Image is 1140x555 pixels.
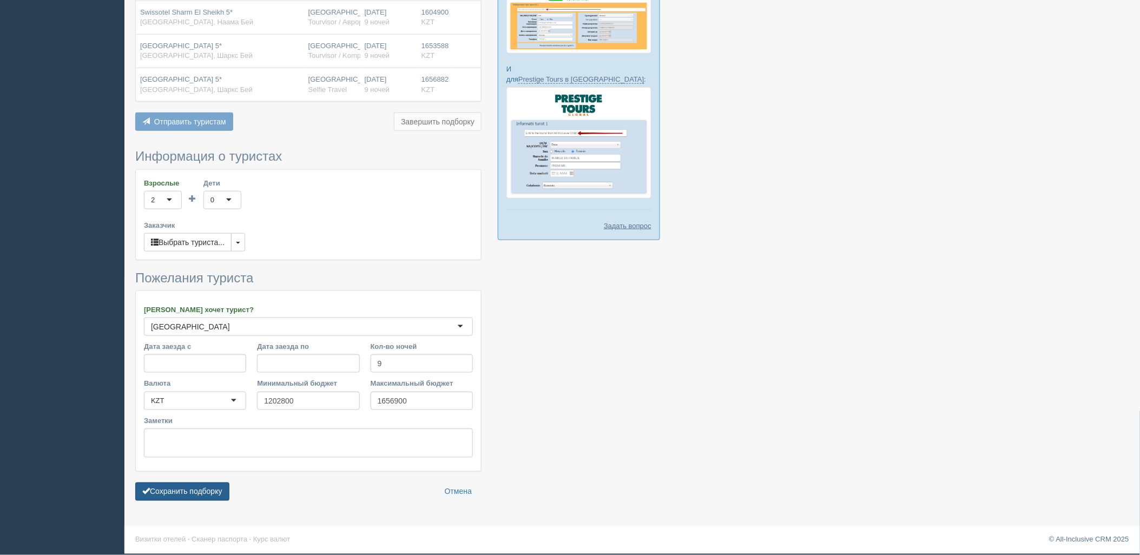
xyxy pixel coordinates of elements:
[144,220,473,230] label: Заказчик
[365,85,390,94] span: 9 ночей
[140,18,253,26] span: [GEOGRAPHIC_DATA], Наама Бей
[1049,536,1129,544] a: © All-Inclusive CRM 2025
[438,483,479,501] a: Отмена
[371,354,473,373] input: 7-10 или 7,10,14
[308,85,347,94] span: Selfie Travel
[192,536,247,544] a: Сканер паспорта
[151,395,164,406] div: KZT
[518,75,644,84] a: Prestige Tours в [GEOGRAPHIC_DATA]
[506,64,651,84] p: И для :
[144,341,246,352] label: Дата заезда с
[371,378,473,388] label: Максимальный бюджет
[365,8,413,28] div: [DATE]
[308,41,356,61] div: [GEOGRAPHIC_DATA] CIT
[421,51,435,60] span: KZT
[394,113,482,131] button: Завершить подборку
[140,42,222,50] span: [GEOGRAPHIC_DATA] 5*
[365,51,390,60] span: 9 ночей
[365,41,413,61] div: [DATE]
[421,18,435,26] span: KZT
[421,75,449,83] span: 1656882
[151,321,230,332] div: [GEOGRAPHIC_DATA]
[421,85,435,94] span: KZT
[151,195,155,206] div: 2
[135,113,233,131] button: Отправить туристам
[249,536,252,544] span: ·
[604,221,651,231] a: Задать вопрос
[140,85,253,94] span: [GEOGRAPHIC_DATA], Шаркс Бей
[135,536,186,544] a: Визитки отелей
[371,341,473,352] label: Кол-во ночей
[144,415,473,426] label: Заметки
[257,341,359,352] label: Дата заезда по
[203,178,241,188] label: Дети
[140,51,253,60] span: [GEOGRAPHIC_DATA], Шаркс Бей
[365,18,390,26] span: 9 ночей
[154,117,226,126] span: Отправить туристам
[308,75,356,95] div: [GEOGRAPHIC_DATA] CIT
[253,536,290,544] a: Курс валют
[135,270,253,285] span: Пожелания туриста
[210,195,214,206] div: 0
[140,8,233,16] span: Swissotel Sharm El Sheikh 5*
[144,378,246,388] label: Валюта
[188,536,190,544] span: ·
[506,87,651,199] img: prestige-tours-booking-form-crm-for-travel-agents.png
[308,8,356,28] div: [GEOGRAPHIC_DATA]
[365,75,413,95] div: [DATE]
[421,8,449,16] span: 1604900
[135,483,229,501] button: Сохранить подборку
[144,233,232,252] button: Выбрать туриста...
[140,75,222,83] span: [GEOGRAPHIC_DATA] 5*
[308,51,384,60] span: Tourvisor / Kompas (KZ)
[135,149,482,163] h3: Информация о туристах
[144,178,182,188] label: Взрослые
[421,42,449,50] span: 1653588
[257,378,359,388] label: Минимальный бюджет
[308,18,378,26] span: Tourvisor / Аврора-БГ
[144,305,473,315] label: [PERSON_NAME] хочет турист?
